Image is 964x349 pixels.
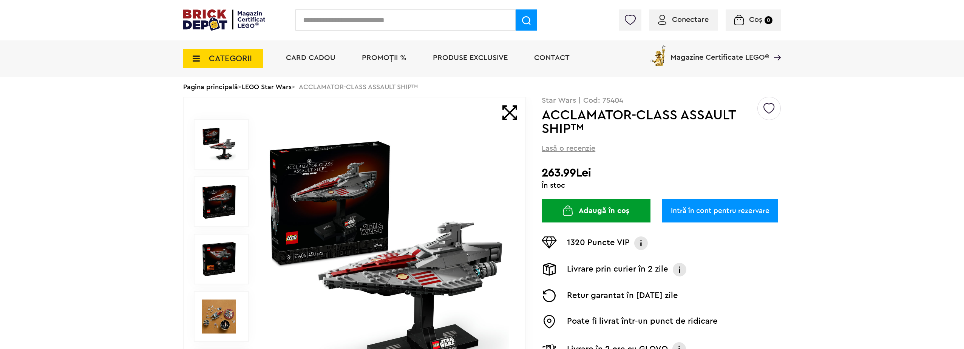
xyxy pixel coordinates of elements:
[658,16,709,23] a: Conectare
[633,236,649,250] img: Info VIP
[286,54,335,62] a: Card Cadou
[183,77,781,97] div: > > ACCLAMATOR-CLASS ASSAULT SHIP™
[567,289,678,302] p: Retur garantat în [DATE] zile
[433,54,508,62] a: Produse exclusive
[542,199,650,222] button: Adaugă în coș
[542,108,756,136] h1: ACCLAMATOR-CLASS ASSAULT SHIP™
[672,16,709,23] span: Conectare
[542,236,557,249] img: Puncte VIP
[670,44,769,61] span: Magazine Certificate LEGO®
[672,263,687,276] img: Info livrare prin curier
[567,315,718,329] p: Poate fi livrat într-un punct de ridicare
[242,83,292,90] a: LEGO Star Wars
[534,54,570,62] a: Contact
[542,289,557,302] img: Returnare
[662,199,778,222] a: Intră în cont pentru rezervare
[542,182,781,189] div: În stoc
[542,166,781,180] h2: 263.99Lei
[202,300,236,334] img: Seturi Lego ACCLAMATOR-CLASS ASSAULT SHIP™
[567,263,668,276] p: Livrare prin curier în 2 zile
[202,185,236,219] img: ACCLAMATOR-CLASS ASSAULT SHIP™
[209,54,252,63] span: CATEGORII
[542,263,557,276] img: Livrare
[183,83,238,90] a: Pagina principală
[362,54,406,62] a: PROMOȚII %
[542,97,781,104] p: Star Wars | Cod: 75404
[567,236,630,250] p: 1320 Puncte VIP
[769,44,781,51] a: Magazine Certificate LEGO®
[202,242,236,276] img: ACCLAMATOR-CLASS ASSAULT SHIP™ LEGO 75404
[749,16,762,23] span: Coș
[542,315,557,329] img: Easybox
[765,16,772,24] small: 0
[202,127,236,161] img: ACCLAMATOR-CLASS ASSAULT SHIP™
[542,143,595,154] span: Lasă o recenzie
